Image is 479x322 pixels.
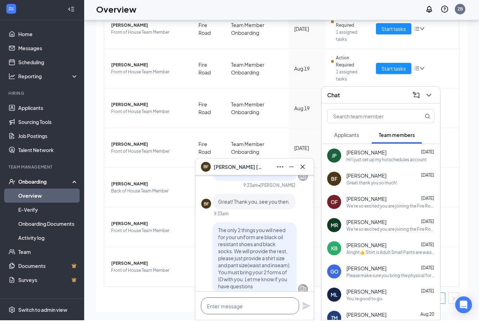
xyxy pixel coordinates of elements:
svg: Cross [298,164,307,173]
span: [PERSON_NAME] [111,262,187,269]
span: [DATE] [421,244,434,249]
a: Talent Network [18,145,78,159]
span: Action Required [336,56,365,70]
span: [PERSON_NAME] [111,182,187,189]
span: Front of House Team Member [111,150,187,157]
span: right [452,298,456,302]
h3: Chat [327,93,340,101]
td: Fire Road [193,51,225,90]
span: [PERSON_NAME] [346,197,386,204]
span: [PERSON_NAME] [346,313,386,320]
div: You’re good to go. [346,297,383,303]
span: Action Required [336,17,365,31]
a: DocumentsCrown [18,261,78,275]
td: Fire Road [193,130,225,170]
button: Plane [302,303,310,312]
span: • [PERSON_NAME] [258,184,295,190]
span: Front of House Team Member [111,110,187,117]
a: Home [18,29,78,43]
a: Activity log [18,232,78,247]
span: Start tasks [382,27,406,34]
span: [PERSON_NAME] [346,243,386,250]
div: Hi! I just set up my hotschedules account [346,158,427,164]
svg: UserCheck [8,180,15,187]
a: Onboarding Documents [18,218,78,232]
div: 9:33am [243,184,258,190]
button: Ellipses [275,163,286,174]
div: Reporting [18,74,79,81]
span: [PERSON_NAME] [346,220,386,227]
svg: WorkstreamLogo [8,7,15,14]
button: Start tasks [376,25,411,36]
td: Team Member Onboarding [225,51,289,90]
div: ML [331,293,338,300]
span: [PERSON_NAME] [111,143,187,150]
td: Team Member Onboarding [225,130,289,170]
div: Please make sure you bring the physical forms of your ID I cannot use photos from your phone or p... [346,274,434,280]
a: Applicants [18,103,78,117]
a: Team [18,247,78,261]
span: [PERSON_NAME] [111,63,187,70]
span: [PERSON_NAME] [111,222,187,229]
a: E-Verify [18,204,78,218]
div: Aug 19 [294,106,320,114]
svg: Collapse [68,7,75,14]
div: We're so excited you are joining the Fire Road [DEMOGRAPHIC_DATA]-fil-Ateam ! Do you know anyone ... [346,228,434,234]
td: Fire Road [193,209,225,249]
div: BF [331,177,337,184]
div: BF [204,203,209,209]
button: Minimize [286,163,297,174]
div: [DATE] [294,27,320,34]
td: Fire Road [193,249,225,288]
svg: Company [299,173,307,182]
div: Switch to admin view [18,308,67,315]
span: The only 2 things you will need for your uniform are black oil resistant shoes and black socks. W... [218,229,291,291]
h1: Overview [96,5,136,17]
div: MR [331,223,338,230]
td: Fire Road [193,11,225,51]
a: Sourcing Tools [18,117,78,131]
span: [DATE] [421,197,434,203]
div: Hiring [8,92,77,98]
svg: Settings [8,308,15,315]
div: Great thank you so much! [346,182,397,188]
div: GO [330,270,338,277]
div: Aug 19 [294,66,320,74]
span: [PERSON_NAME] [111,103,187,110]
span: Front of House Team Member [111,70,187,77]
li: Next Page [448,294,459,305]
button: Cross [297,163,308,174]
button: right [448,294,459,305]
svg: Ellipses [276,164,284,173]
td: Fire Road [193,90,225,130]
svg: Company [299,287,307,295]
a: Job Postings [18,131,78,145]
span: Team members [379,133,415,140]
span: Applicants [334,133,359,140]
span: Front of House Team Member [111,31,187,38]
span: Front of House Team Member [111,269,187,276]
span: [DATE] [421,151,434,156]
div: OF [331,200,338,207]
svg: Analysis [8,74,15,81]
span: [DATE] [421,267,434,272]
td: Fire Road [193,170,225,209]
span: [DATE] [421,221,434,226]
td: Team Member Onboarding [225,11,289,51]
span: [PERSON_NAME] [PERSON_NAME] [214,165,263,172]
span: [PERSON_NAME] [111,24,187,31]
a: Scheduling [18,57,78,71]
svg: ChevronDown [425,93,433,101]
div: We're so excited you are joining the Fire Road [DEMOGRAPHIC_DATA]-fil-Ateam ! Do you know anyone ... [346,205,434,211]
div: JP [332,154,337,161]
span: Start tasks [382,66,406,74]
span: [PERSON_NAME] [346,290,386,297]
span: [DATE] [421,290,434,295]
div: Alright👍 Shirt is Adult Small Pants are waist 29" inseam 25" [346,251,434,257]
span: bars [414,28,420,33]
td: Team Member Onboarding [225,90,289,130]
div: Team Management [8,166,77,172]
span: [PERSON_NAME] [346,174,386,181]
span: Front of House Team Member [111,229,187,236]
span: [DATE] [421,174,434,179]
